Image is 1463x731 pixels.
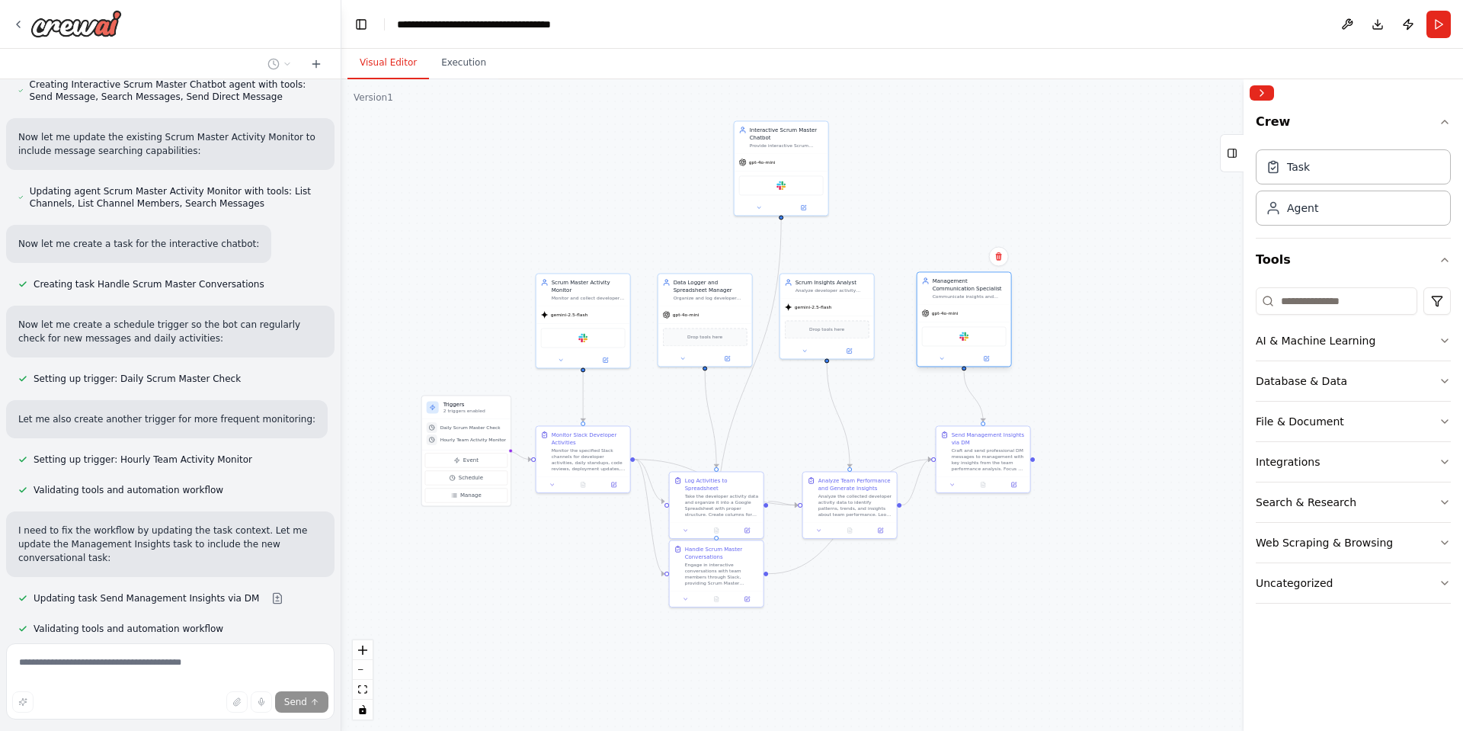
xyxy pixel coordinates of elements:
[635,456,664,578] g: Edge from 8145c7b5-be1b-4627-9ead-ffecf00ea593 to a515983b-fba6-42b7-b208-d348335da248
[1256,333,1375,348] div: AI & Machine Learning
[933,277,1007,292] div: Management Communication Specialist
[12,691,34,713] button: Improve this prompt
[552,295,626,301] div: Monitor and collect developer activities from Slack channels, extracting key information about da...
[967,480,999,489] button: No output available
[1287,200,1318,216] div: Agent
[425,488,508,502] button: Manage
[796,278,869,286] div: Scrum Insights Analyst
[353,660,373,680] button: zoom out
[34,454,252,466] span: Setting up trigger: Hourly Team Activity Monitor
[828,346,871,355] button: Open in side panel
[34,592,259,604] span: Updating task Send Management Insights via DM
[635,456,664,505] g: Edge from 8145c7b5-be1b-4627-9ead-ffecf00ea593 to 754a3246-6247-4be9-9f31-7484dbdb0b16
[834,526,866,535] button: No output available
[353,700,373,720] button: toggle interactivity
[429,47,498,79] button: Execution
[750,126,824,141] div: Interactive Scrum Master Chatbot
[936,425,1031,493] div: Send Management Insights via DMCraft and send professional DM messages to management with key ins...
[700,526,732,535] button: No output available
[687,333,722,341] span: Drop tools here
[701,370,720,467] g: Edge from 08f2abdd-01ac-4bb0-ba34-491e095c6a7d to 754a3246-6247-4be9-9f31-7484dbdb0b16
[34,484,223,496] span: Validating tools and automation workflow
[460,492,482,499] span: Manage
[30,185,322,210] span: Updating agent Scrum Master Activity Monitor with tools: List Channels, List Channel Members, Sea...
[34,278,264,290] span: Creating task Handle Scrum Master Conversations
[1256,374,1347,389] div: Database & Data
[353,640,373,660] button: zoom in
[551,312,588,318] span: gemini-2.5-flash
[712,220,785,536] g: Edge from 08c0c950-46f5-4f08-9426-2caf3cd7fe78 to a515983b-fba6-42b7-b208-d348335da248
[600,480,626,489] button: Open in side panel
[351,14,372,35] button: Hide left sidebar
[275,691,328,713] button: Send
[674,295,748,301] div: Organize and log developer activity data into Google Spreadsheets with proper categorization, tim...
[251,691,272,713] button: Click to speak your automation idea
[443,400,507,408] h3: Triggers
[685,476,759,492] div: Log Activities to Spreadsheet
[818,493,892,518] div: Analyze the collected developer activity data to identify patterns, trends, and insights about te...
[34,373,241,385] span: Setting up trigger: Daily Scrum Master Check
[584,355,627,364] button: Open in side panel
[952,447,1026,472] div: Craft and send professional DM messages to management with key insights from the team performance...
[1256,107,1451,143] button: Crew
[425,453,508,467] button: Event
[353,680,373,700] button: fit view
[959,332,968,341] img: Slack
[18,524,322,565] p: I need to fix the workflow by updating the task context. Let me update the Management Insights ta...
[809,325,844,333] span: Drop tools here
[685,562,759,586] div: Engage in interactive conversations with team members through Slack, providing Scrum Master guida...
[1256,321,1451,361] button: AI & Machine Learning
[795,304,832,310] span: gemini-2.5-flash
[18,412,315,426] p: Let me also create another trigger for more frequent monitoring:
[1256,414,1344,429] div: File & Document
[440,425,501,431] span: Daily Scrum Master Check
[734,526,760,535] button: Open in side panel
[425,470,508,485] button: Schedule
[1287,159,1310,175] div: Task
[1256,523,1451,563] button: Web Scraping & Browsing
[1256,563,1451,603] button: Uncategorized
[18,318,322,345] p: Now let me create a schedule trigger so the bot can regularly check for new messages and daily ac...
[917,273,1012,368] div: Management Communication SpecialistCommunicate insights and recommendations to management through...
[669,471,764,539] div: Log Activities to SpreadsheetTake the developer activity data and organize it into a Google Sprea...
[1250,85,1274,101] button: Collapse right sidebar
[30,10,122,37] img: Logo
[734,120,829,216] div: Interactive Scrum Master ChatbotProvide interactive Scrum Master support through Slack conversati...
[768,498,798,509] g: Edge from 754a3246-6247-4be9-9f31-7484dbdb0b16 to 25af584a-6ee9-4468-a5bc-713f7184ded1
[353,640,373,720] div: React Flow controls
[1256,483,1451,522] button: Search & Research
[18,237,259,251] p: Now let me create a task for the interactive chatbot:
[552,431,626,446] div: Monitor Slack Developer Activities
[1256,281,1451,616] div: Tools
[782,203,825,212] button: Open in side panel
[579,372,587,422] g: Edge from f762665f-c50a-4b73-853a-3a463849698d to 8145c7b5-be1b-4627-9ead-ffecf00ea593
[960,372,987,422] g: Edge from 976423a6-db3f-45d5-b312-c6c42a38505c to 8cfafdc7-fb6f-496e-939c-f00483c6e12e
[226,691,248,713] button: Upload files
[674,278,748,293] div: Data Logger and Spreadsheet Manager
[1256,402,1451,441] button: File & Document
[505,447,531,463] g: Edge from triggers to 8145c7b5-be1b-4627-9ead-ffecf00ea593
[1237,79,1250,731] button: Toggle Sidebar
[952,431,1026,446] div: Send Management Insights via DM
[818,476,892,492] div: Analyze Team Performance and Generate Insights
[284,696,307,708] span: Send
[750,143,824,149] div: Provide interactive Scrum Master support through Slack conversations, responding to queries about...
[658,273,753,367] div: Data Logger and Spreadsheet ManagerOrganize and log developer activity data into Google Spreadshe...
[18,130,322,158] p: Now let me update the existing Scrum Master Activity Monitor to include message searching capabil...
[700,595,732,604] button: No output available
[685,545,759,560] div: Handle Scrum Master Conversations
[578,333,587,342] img: Slack
[440,437,507,443] span: Hourly Team Activity Monitor
[669,540,764,608] div: Handle Scrum Master ConversationsEngage in interactive conversations with team members through Sl...
[1256,576,1333,591] div: Uncategorized
[706,354,749,363] button: Open in side panel
[463,457,479,464] span: Event
[965,354,1008,363] button: Open in side panel
[30,79,322,103] span: Creating Interactive Scrum Master Chatbot agent with tools: Send Message, Search Messages, Send D...
[347,47,429,79] button: Visual Editor
[796,287,869,293] div: Analyze developer activity patterns and team communication to generate actionable insights about ...
[1256,535,1393,550] div: Web Scraping & Browsing
[304,55,328,73] button: Start a new chat
[552,447,626,472] div: Monitor the specified Slack channels for developer activities, daily standups, code reviews, depl...
[932,310,959,316] span: gpt-4o-mini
